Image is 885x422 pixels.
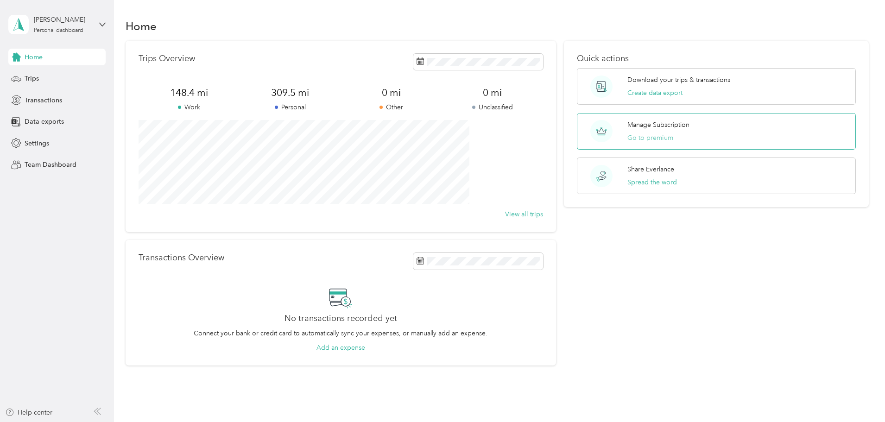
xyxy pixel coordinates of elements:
span: 0 mi [442,86,543,99]
span: 309.5 mi [240,86,341,99]
span: 148.4 mi [139,86,240,99]
p: Download your trips & transactions [627,75,730,85]
p: Work [139,102,240,112]
span: Trips [25,74,39,83]
p: Other [341,102,442,112]
p: Personal [240,102,341,112]
span: Data exports [25,117,64,126]
p: Transactions Overview [139,253,224,263]
h1: Home [126,21,157,31]
p: Connect your bank or credit card to automatically sync your expenses, or manually add an expense. [194,328,487,338]
span: Transactions [25,95,62,105]
p: Manage Subscription [627,120,689,130]
span: Settings [25,139,49,148]
p: Unclassified [442,102,543,112]
span: Home [25,52,43,62]
iframe: Everlance-gr Chat Button Frame [833,370,885,422]
p: Quick actions [577,54,856,63]
button: Create data export [627,88,683,98]
button: Spread the word [627,177,677,187]
button: Go to premium [627,133,673,143]
span: 0 mi [341,86,442,99]
h2: No transactions recorded yet [284,314,397,323]
span: Team Dashboard [25,160,76,170]
p: Trips Overview [139,54,195,63]
button: Add an expense [316,343,365,353]
p: Share Everlance [627,164,674,174]
div: Personal dashboard [34,28,83,33]
div: [PERSON_NAME] [34,15,92,25]
button: Help center [5,408,52,417]
button: View all trips [505,209,543,219]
